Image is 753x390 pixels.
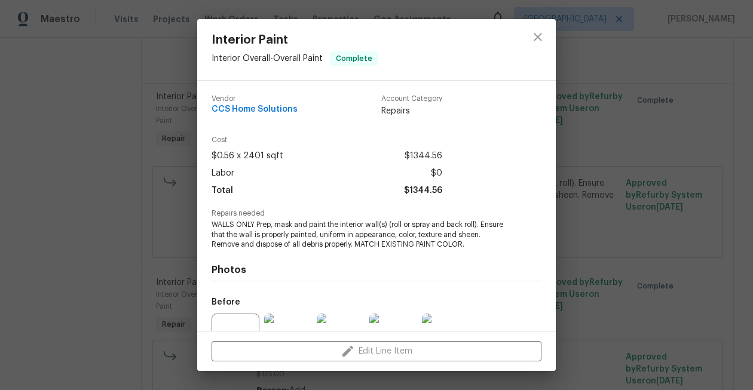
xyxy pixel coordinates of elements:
[212,33,378,47] span: Interior Paint
[212,136,442,144] span: Cost
[524,23,552,51] button: close
[404,182,442,199] span: $1344.56
[212,148,283,165] span: $0.56 x 2401 sqft
[212,165,234,182] span: Labor
[381,95,442,103] span: Account Category
[212,298,240,306] h5: Before
[212,182,233,199] span: Total
[212,95,298,103] span: Vendor
[212,210,541,217] span: Repairs needed
[212,105,298,114] span: CCS Home Solutions
[331,53,377,65] span: Complete
[212,220,509,250] span: WALLS ONLY Prep, mask and paint the interior wall(s) (roll or spray and back roll). Ensure that t...
[381,105,442,117] span: Repairs
[405,148,442,165] span: $1344.56
[212,54,323,63] span: Interior Overall - Overall Paint
[431,165,442,182] span: $0
[212,264,541,276] h4: Photos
